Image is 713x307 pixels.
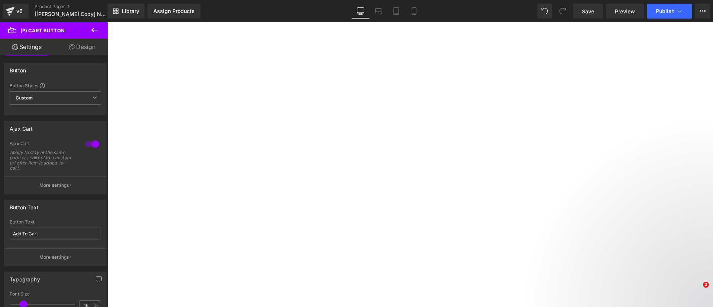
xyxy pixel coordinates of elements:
[656,8,674,14] span: Publish
[703,282,709,288] span: 2
[615,7,635,15] span: Preview
[555,4,570,19] button: Redo
[606,4,644,19] a: Preview
[39,254,69,261] p: More settings
[10,82,101,88] div: Button Styles
[369,4,387,19] a: Laptop
[582,7,594,15] span: Save
[4,248,106,266] button: More settings
[3,4,29,19] a: v6
[10,141,78,148] div: Ajax Cart
[10,272,40,282] div: Typography
[352,4,369,19] a: Desktop
[405,4,423,19] a: Mobile
[35,4,120,10] a: Product Pages
[10,200,39,210] div: Button Text
[4,176,106,194] button: More settings
[20,27,65,33] span: (P) Cart Button
[10,219,101,225] div: Button Text
[688,282,706,300] iframe: Intercom live chat
[35,11,106,17] span: [[PERSON_NAME] Copy] Night Vision Goggles
[153,8,195,14] div: Assign Products
[108,4,144,19] a: New Library
[10,63,26,74] div: Button
[10,150,76,171] div: Ability to stay at the same page or redirect to a custom url after item is added-to-cart.
[647,4,692,19] button: Publish
[39,182,69,189] p: More settings
[387,4,405,19] a: Tablet
[122,8,139,14] span: Library
[10,291,101,297] div: Font Size
[537,4,552,19] button: Undo
[15,6,24,16] div: v6
[16,95,33,101] b: Custom
[55,39,109,55] a: Design
[695,4,710,19] button: More
[10,121,33,132] div: Ajax Cart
